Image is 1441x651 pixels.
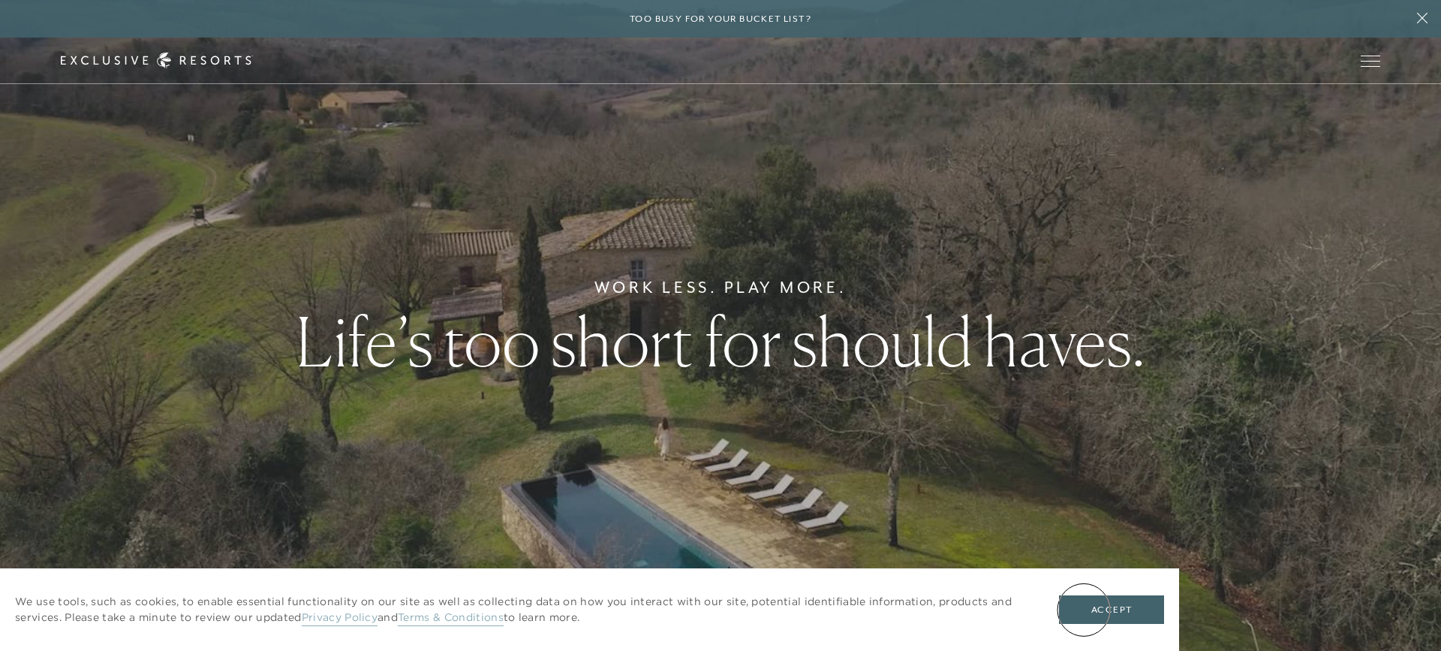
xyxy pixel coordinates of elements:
a: Terms & Conditions [398,610,504,626]
button: Accept [1059,595,1164,624]
h6: Too busy for your bucket list? [630,12,811,26]
h6: Work Less. Play More. [594,276,847,300]
h1: Life’s too short for should haves. [296,308,1145,375]
a: Privacy Policy [302,610,378,626]
p: We use tools, such as cookies, to enable essential functionality on our site as well as collectin... [15,594,1029,625]
button: Open navigation [1361,56,1380,66]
